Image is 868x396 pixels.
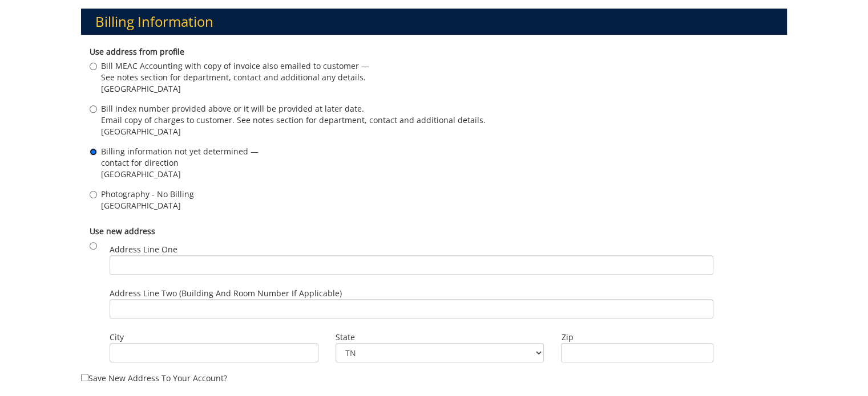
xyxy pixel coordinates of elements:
[101,146,259,157] span: Billing information not yet determined —
[110,343,318,362] input: City
[101,126,486,137] span: [GEOGRAPHIC_DATA]
[90,63,97,70] input: Bill MEAC Accounting with copy of invoice also emailed to customer — See notes section for depart...
[90,105,97,113] input: Bill index number provided above or it will be provided at later date. Email copy of charges to c...
[110,332,318,343] label: City
[101,60,369,72] span: Bill MEAC Accounting with copy of invoice also emailed to customer —
[561,343,713,362] input: Zip
[101,157,259,169] span: contact for direction
[90,226,155,236] b: Use new address
[101,83,369,95] span: [GEOGRAPHIC_DATA]
[101,169,259,180] span: [GEOGRAPHIC_DATA]
[110,288,714,319] label: Address Line Two (Building and Room Number if applicable)
[561,332,713,343] label: Zip
[110,255,714,275] input: Address Line One
[101,103,486,115] span: Bill index number provided above or it will be provided at later date.
[110,299,714,319] input: Address Line Two (Building and Room Number if applicable)
[90,191,97,198] input: Photography - No Billing [GEOGRAPHIC_DATA]
[101,115,486,126] span: Email copy of charges to customer. See notes section for department, contact and additional details.
[81,374,88,381] input: Save new address to your account?
[81,9,788,35] h3: Billing Information
[101,189,194,200] span: Photography - No Billing
[336,332,544,343] label: State
[90,46,184,57] b: Use address from profile
[101,72,369,83] span: See notes section for department, contact and additional any details.
[101,200,194,211] span: [GEOGRAPHIC_DATA]
[110,244,714,275] label: Address Line One
[90,148,97,156] input: Billing information not yet determined — contact for direction [GEOGRAPHIC_DATA]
